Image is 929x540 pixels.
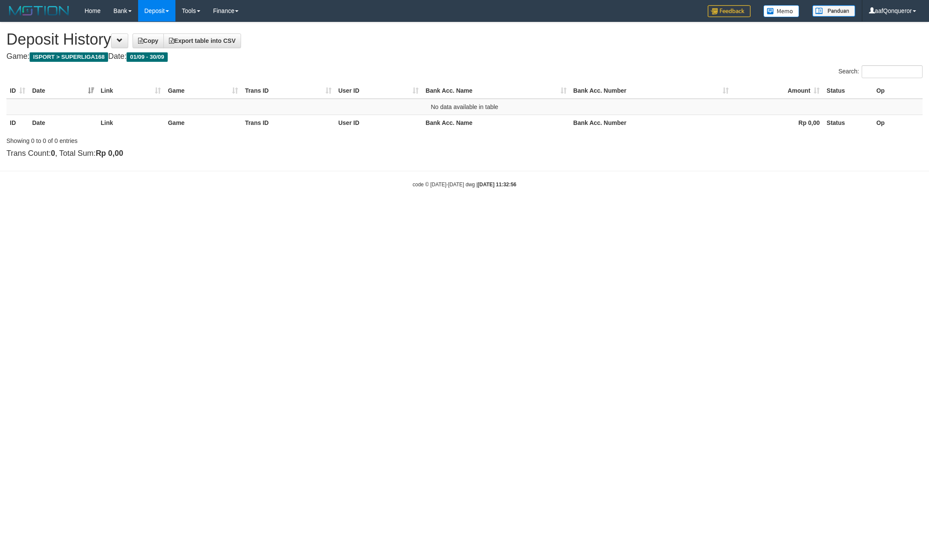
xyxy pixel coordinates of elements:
[422,115,570,130] th: Bank Acc. Name
[478,182,516,188] strong: [DATE] 11:32:56
[6,149,923,158] h4: Trans Count: , Total Sum:
[127,52,168,62] span: 01/09 - 30/09
[97,83,165,99] th: Link: activate to sort column ascending
[6,99,923,115] td: No data available in table
[6,52,923,61] h4: Game: Date:
[6,4,72,17] img: MOTION_logo.png
[164,83,241,99] th: Game: activate to sort column ascending
[169,37,235,44] span: Export table into CSV
[422,83,570,99] th: Bank Acc. Name: activate to sort column ascending
[812,5,855,17] img: panduan.png
[799,119,820,126] strong: Rp 0,00
[763,5,799,17] img: Button%20Memo.svg
[823,83,873,99] th: Status
[6,83,29,99] th: ID: activate to sort column ascending
[732,83,823,99] th: Amount: activate to sort column ascending
[6,115,29,130] th: ID
[241,115,335,130] th: Trans ID
[29,115,97,130] th: Date
[97,115,165,130] th: Link
[96,149,123,158] strong: Rp 0,00
[241,83,335,99] th: Trans ID: activate to sort column ascending
[823,115,873,130] th: Status
[335,83,422,99] th: User ID: activate to sort column ascending
[862,65,923,78] input: Search:
[6,133,381,145] div: Showing 0 to 0 of 0 entries
[839,65,923,78] label: Search:
[29,83,97,99] th: Date: activate to sort column ascending
[138,37,158,44] span: Copy
[164,115,241,130] th: Game
[163,33,241,48] a: Export table into CSV
[30,52,108,62] span: ISPORT > SUPERLIGA168
[335,115,422,130] th: User ID
[873,115,923,130] th: Op
[570,115,732,130] th: Bank Acc. Number
[873,83,923,99] th: Op
[51,149,55,158] strong: 0
[570,83,732,99] th: Bank Acc. Number: activate to sort column ascending
[6,31,923,48] h1: Deposit History
[133,33,164,48] a: Copy
[413,182,516,188] small: code © [DATE]-[DATE] dwg |
[708,5,751,17] img: Feedback.jpg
